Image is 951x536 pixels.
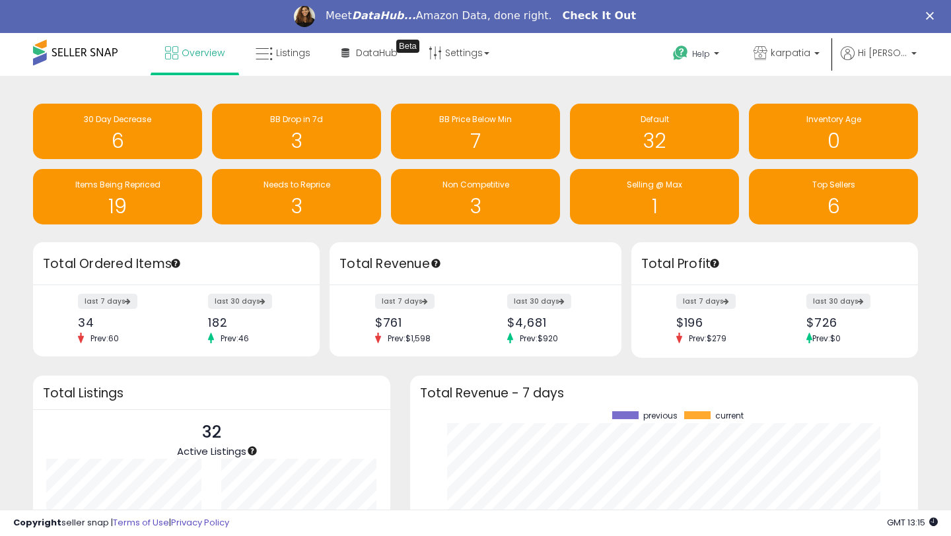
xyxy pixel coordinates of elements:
h3: Total Profit [641,255,908,273]
a: DataHub [332,33,407,73]
span: Prev: $279 [682,333,733,344]
h1: 3 [398,195,553,217]
h1: 19 [40,195,195,217]
a: Help [662,35,732,76]
label: last 7 days [375,294,435,309]
span: Selling @ Max [627,179,682,190]
a: BB Price Below Min 7 [391,104,560,159]
span: Prev: $1,598 [381,333,437,344]
div: $196 [676,316,765,329]
span: Prev: $0 [812,333,841,344]
h1: 7 [398,130,553,152]
div: $761 [375,316,466,329]
div: seller snap | | [13,517,229,529]
span: current [715,411,744,420]
a: Selling @ Max 1 [570,169,739,224]
h3: Total Listings [43,388,380,398]
img: Profile image for Georgie [294,6,315,27]
a: BB Drop in 7d 3 [212,104,381,159]
h1: 6 [40,130,195,152]
span: Items Being Repriced [75,179,160,190]
span: 30 Day Decrease [84,114,151,125]
h3: Total Revenue - 7 days [420,388,908,398]
strong: Copyright [13,516,61,529]
span: Hi [PERSON_NAME] [858,46,907,59]
div: Tooltip anchor [396,40,419,53]
span: Overview [182,46,225,59]
span: previous [643,411,678,420]
label: last 7 days [676,294,736,309]
a: Hi [PERSON_NAME] [841,46,917,76]
div: $726 [806,316,895,329]
a: Top Sellers 6 [749,169,918,224]
i: Get Help [672,45,689,61]
div: Close [926,12,939,20]
span: Prev: 46 [214,333,256,344]
span: DataHub [356,46,398,59]
span: Non Competitive [442,179,509,190]
span: Default [641,114,669,125]
span: Top Sellers [812,179,855,190]
h1: 3 [219,195,374,217]
div: $4,681 [507,316,598,329]
p: 32 [177,420,246,445]
a: Items Being Repriced 19 [33,169,202,224]
span: karpatia [771,46,810,59]
h1: 0 [756,130,911,152]
a: Terms of Use [113,516,169,529]
span: Needs to Reprice [264,179,330,190]
a: karpatia [744,33,829,76]
label: last 30 days [806,294,870,309]
div: Tooltip anchor [430,257,442,269]
a: Non Competitive 3 [391,169,560,224]
label: last 30 days [507,294,571,309]
a: 30 Day Decrease 6 [33,104,202,159]
div: Tooltip anchor [246,445,258,457]
span: BB Price Below Min [439,114,512,125]
a: Settings [419,33,499,73]
a: Privacy Policy [171,516,229,529]
label: last 7 days [78,294,137,309]
a: Default 32 [570,104,739,159]
h1: 3 [219,130,374,152]
a: Check It Out [563,9,637,24]
a: Overview [155,33,234,73]
div: 34 [78,316,166,329]
span: Prev: 60 [84,333,125,344]
span: Help [692,48,710,59]
i: DataHub... [352,9,416,22]
span: BB Drop in 7d [270,114,323,125]
div: Meet Amazon Data, done right. [326,9,552,22]
a: Needs to Reprice 3 [212,169,381,224]
h1: 32 [577,130,732,152]
h1: 6 [756,195,911,217]
span: 2025-08-18 13:15 GMT [887,516,938,529]
span: Prev: $920 [513,333,565,344]
div: 182 [208,316,297,329]
a: Listings [246,33,320,73]
div: Tooltip anchor [170,257,182,269]
div: Tooltip anchor [709,257,721,269]
a: Inventory Age 0 [749,104,918,159]
span: Listings [276,46,310,59]
h1: 1 [577,195,732,217]
h3: Total Revenue [339,255,612,273]
h3: Total Ordered Items [43,255,310,273]
span: Inventory Age [806,114,861,125]
span: Active Listings [177,444,246,458]
label: last 30 days [208,294,272,309]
